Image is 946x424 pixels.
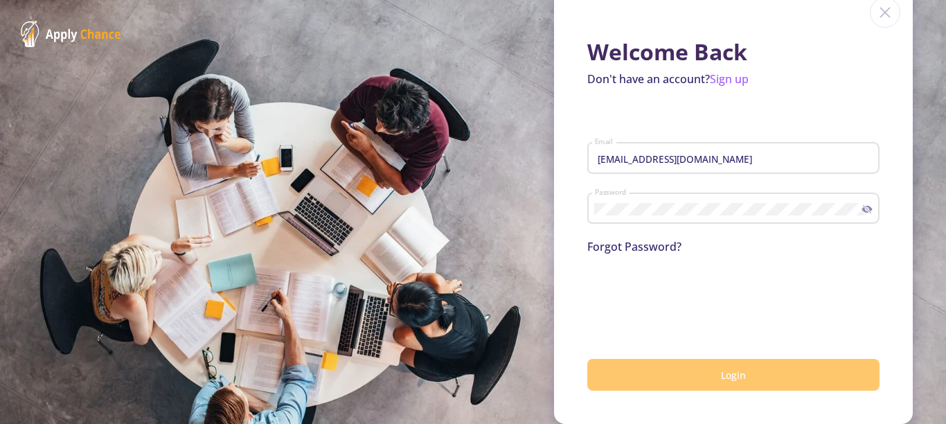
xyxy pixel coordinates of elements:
[721,369,746,382] span: Login
[710,71,749,87] a: Sign up
[21,21,121,47] img: ApplyChance Logo
[587,239,681,254] a: Forgot Password?
[587,359,880,391] button: Login
[587,272,798,326] iframe: reCAPTCHA
[587,71,880,87] p: Don't have an account?
[587,39,880,65] h1: Welcome Back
